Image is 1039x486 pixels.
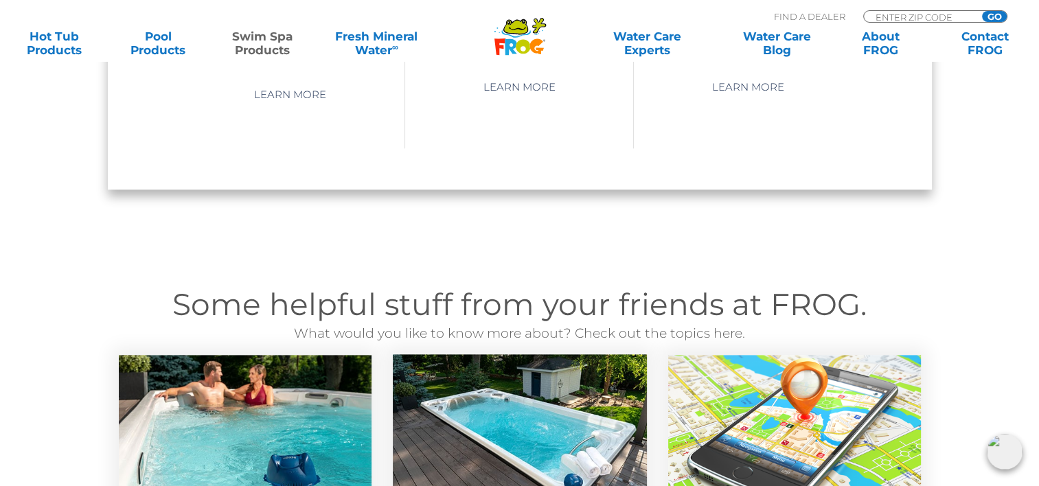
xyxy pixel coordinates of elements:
a: Fresh MineralWater∞ [326,30,427,57]
a: Learn More [467,75,571,100]
a: Swim SpaProducts [222,30,303,57]
input: Zip Code Form [874,11,967,23]
a: PoolProducts [118,30,199,57]
sup: ∞ [392,42,398,52]
p: Find A Dealer [774,10,845,23]
input: GO [982,11,1007,22]
a: Water CareExperts [582,30,713,57]
a: Water CareBlog [736,30,817,57]
a: AboutFROG [841,30,922,57]
a: Hot TubProducts [14,30,95,57]
a: ContactFROG [944,30,1025,57]
a: Learn More [696,75,800,100]
img: openIcon [987,434,1023,470]
a: Learn More [238,82,342,107]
